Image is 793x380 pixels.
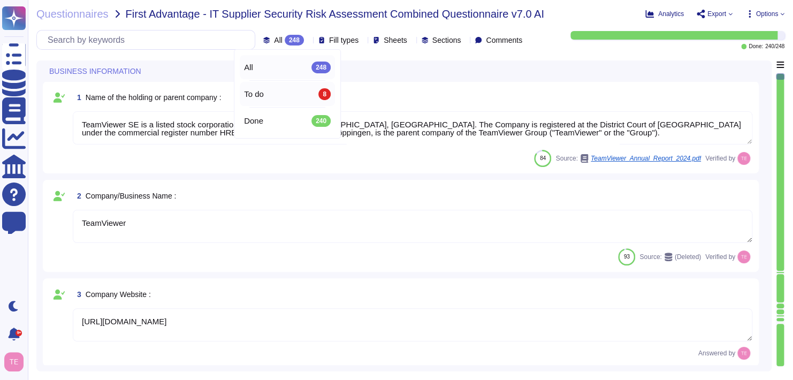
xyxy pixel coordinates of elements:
div: 240 [311,115,331,127]
img: user [737,347,750,360]
div: 9+ [16,330,22,336]
span: 3 [73,291,81,298]
span: Answered by [698,350,735,356]
button: Analytics [645,10,684,18]
span: Verified by [705,155,735,162]
img: user [4,352,24,371]
div: Done [244,115,331,127]
div: 248 [311,62,331,73]
span: To do [244,89,264,99]
span: Analytics [658,11,684,17]
span: Comments [486,36,522,44]
span: Questionnaires [36,9,109,19]
button: user [2,350,31,374]
div: 248 [285,35,304,45]
textarea: TeamViewer [73,210,752,243]
span: Source: [639,253,701,261]
span: Done: [749,44,763,49]
span: 84 [540,155,546,161]
span: 1 [73,94,81,101]
span: TeamViewer_Annual_Report_2024.pdf [591,155,701,162]
div: To do [244,88,331,100]
div: To do [240,82,335,106]
span: 240 / 248 [765,44,784,49]
span: Company Website : [86,290,151,299]
span: Export [707,11,726,17]
span: Done [244,116,263,126]
textarea: TeamViewer SE is a listed stock corporation headquartered in [GEOGRAPHIC_DATA], [GEOGRAPHIC_DATA]... [73,111,752,145]
span: BUSINESS INFORMATION [49,67,141,75]
div: 8 [318,88,331,100]
span: All [244,63,253,72]
div: All [244,62,331,73]
span: Sheets [384,36,407,44]
img: user [737,152,750,165]
span: Name of the holding or parent company : [86,93,222,102]
div: Done [240,109,335,133]
span: Verified by [705,254,735,260]
span: Company/Business Name : [86,192,177,200]
span: 93 [624,254,630,260]
span: Options [756,11,778,17]
div: All [240,55,335,79]
span: Sections [432,36,461,44]
input: Search by keywords [42,31,255,49]
span: (Deleted) [675,254,701,260]
textarea: [URL][DOMAIN_NAME] [73,308,752,341]
span: Fill types [329,36,359,44]
img: user [737,250,750,263]
span: First Advantage - IT Supplier Security Risk Assessment Combined Questionnaire v7.0 AI [126,9,544,19]
span: Source: [555,154,701,163]
span: 2 [73,192,81,200]
span: All [274,36,283,44]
